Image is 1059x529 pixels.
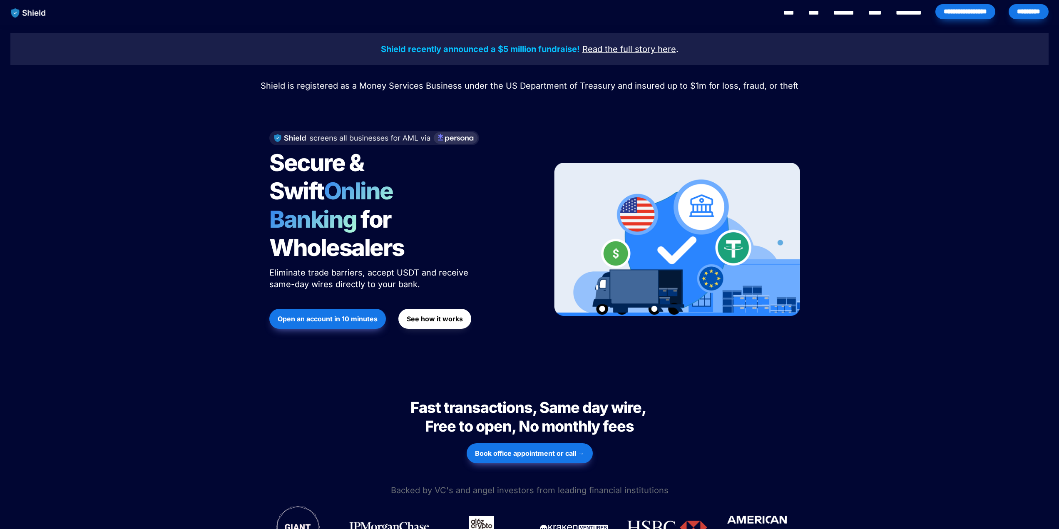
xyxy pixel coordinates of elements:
[475,449,584,457] strong: Book office appointment or call →
[658,45,676,54] a: here
[398,305,471,333] a: See how it works
[269,305,386,333] a: Open an account in 10 minutes
[658,44,676,54] u: here
[269,177,401,233] span: Online Banking
[582,45,655,54] a: Read the full story
[467,439,593,467] a: Book office appointment or call →
[278,315,378,323] strong: Open an account in 10 minutes
[269,268,471,289] span: Eliminate trade barriers, accept USDT and receive same-day wires directly to your bank.
[407,315,463,323] strong: See how it works
[582,44,655,54] u: Read the full story
[410,398,649,435] span: Fast transactions, Same day wire, Free to open, No monthly fees
[676,44,679,54] span: .
[269,205,404,262] span: for Wholesalers
[269,149,368,205] span: Secure & Swift
[467,443,593,463] button: Book office appointment or call →
[391,485,669,495] span: Backed by VC's and angel investors from leading financial institutions
[7,4,50,22] img: website logo
[398,309,471,329] button: See how it works
[269,309,386,329] button: Open an account in 10 minutes
[381,44,580,54] strong: Shield recently announced a $5 million fundraise!
[261,81,798,91] span: Shield is registered as a Money Services Business under the US Department of Treasury and insured...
